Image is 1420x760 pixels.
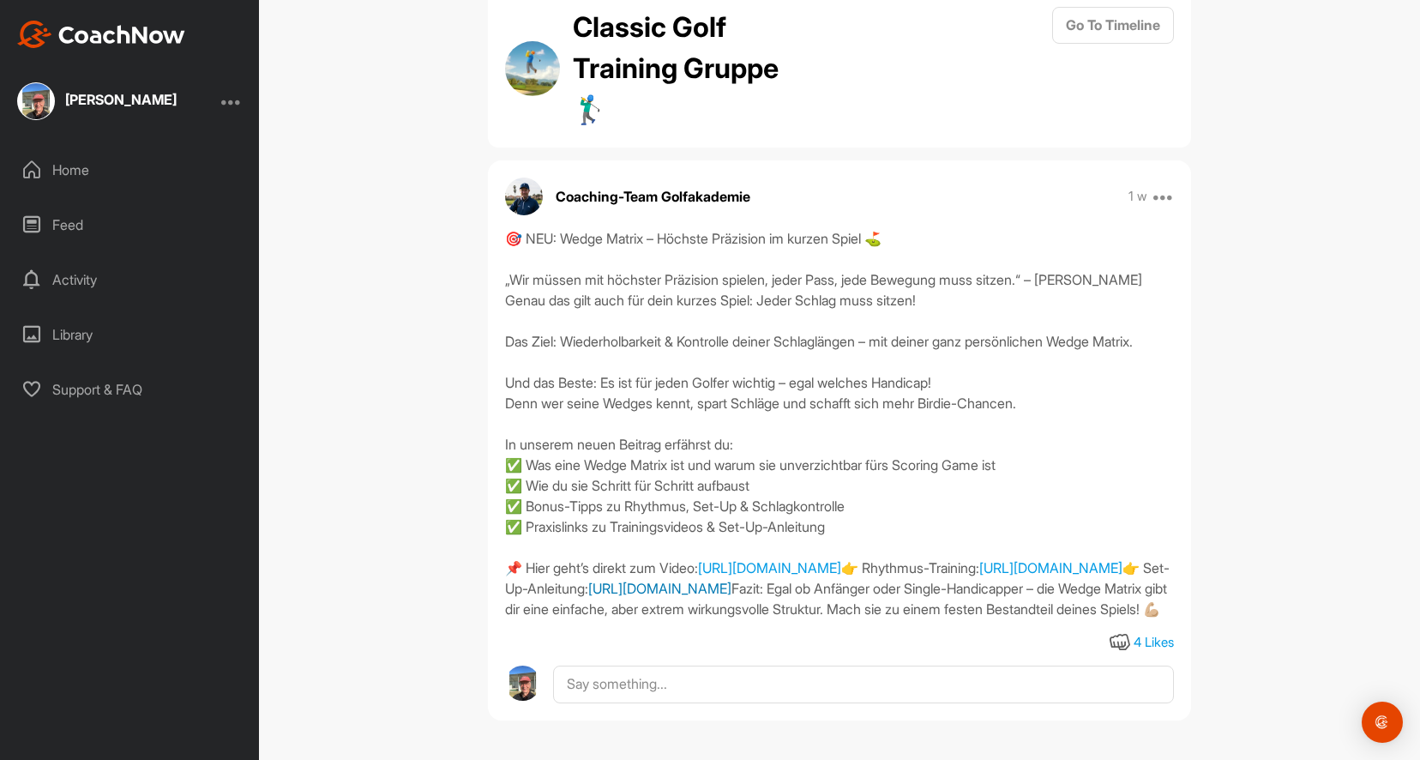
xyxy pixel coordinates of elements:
[9,313,251,356] div: Library
[9,368,251,411] div: Support & FAQ
[9,148,251,191] div: Home
[9,258,251,301] div: Activity
[979,559,1122,576] a: [URL][DOMAIN_NAME]
[505,228,1174,619] div: 🎯 NEU: Wedge Matrix – Höchste Präzision im kurzen Spiel ⛳️ „Wir müssen mit höchster Präzision spi...
[1128,188,1147,205] p: 1 w
[573,7,804,130] h2: Classic Golf Training Gruppe 🏌️‍♂️
[65,93,177,106] div: [PERSON_NAME]
[1134,633,1174,653] div: 4 Likes
[17,82,55,120] img: square_69d90ef5d548a5eba8a1d5aa39d8f72a.jpg
[1362,702,1403,743] div: Open Intercom Messenger
[9,203,251,246] div: Feed
[505,666,540,701] img: avatar
[556,186,750,207] p: Coaching-Team Golfakademie
[698,559,841,576] a: [URL][DOMAIN_NAME]
[588,580,731,597] a: [URL][DOMAIN_NAME]
[505,41,560,96] img: avatar
[1052,7,1174,130] a: Go To Timeline
[1052,7,1174,44] button: Go To Timeline
[505,178,543,215] img: avatar
[17,21,185,48] img: CoachNow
